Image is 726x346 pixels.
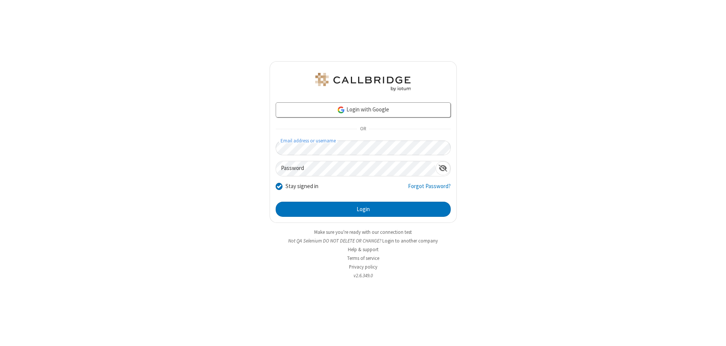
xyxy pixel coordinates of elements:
iframe: Chat [707,326,720,341]
input: Password [276,161,436,176]
a: Make sure you're ready with our connection test [314,229,412,235]
li: Not QA Selenium DO NOT DELETE OR CHANGE? [270,237,457,244]
img: QA Selenium DO NOT DELETE OR CHANGE [314,73,412,91]
a: Terms of service [347,255,379,261]
a: Forgot Password? [408,182,451,196]
span: OR [357,124,369,134]
button: Login [276,202,451,217]
a: Login with Google [276,102,451,117]
a: Privacy policy [349,264,377,270]
button: Login to another company [382,237,438,244]
li: v2.6.349.0 [270,272,457,279]
input: Email address or username [276,141,451,155]
label: Stay signed in [285,182,318,191]
a: Help & support [348,246,379,253]
div: Show password [436,161,450,175]
img: google-icon.png [337,106,345,114]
